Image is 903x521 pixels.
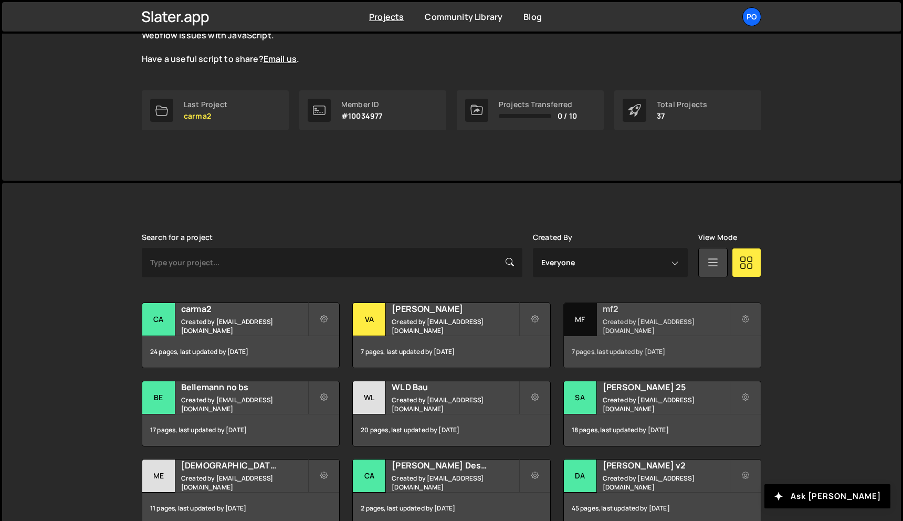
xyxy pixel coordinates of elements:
div: Last Project [184,100,227,109]
label: Created By [533,233,573,242]
small: Created by [EMAIL_ADDRESS][DOMAIN_NAME] [181,317,308,335]
a: WL WLD Bau Created by [EMAIL_ADDRESS][DOMAIN_NAME] 20 pages, last updated by [DATE] [352,381,550,446]
div: 7 pages, last updated by [DATE] [564,336,761,368]
div: Ca [353,460,386,493]
h2: carma2 [181,303,308,315]
a: mf mf2 Created by [EMAIL_ADDRESS][DOMAIN_NAME] 7 pages, last updated by [DATE] [563,303,761,368]
div: Projects Transferred [499,100,577,109]
h2: [DEMOGRAPHIC_DATA] 8 [181,460,308,471]
a: Blog [523,11,542,23]
small: Created by [EMAIL_ADDRESS][DOMAIN_NAME] [181,395,308,413]
div: Be [142,381,175,414]
a: Va [PERSON_NAME] Created by [EMAIL_ADDRESS][DOMAIN_NAME] 7 pages, last updated by [DATE] [352,303,550,368]
small: Created by [EMAIL_ADDRESS][DOMAIN_NAME] [603,317,729,335]
a: Last Project carma2 [142,90,289,130]
div: ca [142,303,175,336]
h2: [PERSON_NAME] v2 [603,460,729,471]
a: Po [742,7,761,26]
div: Member ID [341,100,382,109]
small: Created by [EMAIL_ADDRESS][DOMAIN_NAME] [603,395,729,413]
div: 17 pages, last updated by [DATE] [142,414,339,446]
div: Sa [564,381,597,414]
div: mf [564,303,597,336]
h2: [PERSON_NAME] [392,303,518,315]
div: 20 pages, last updated by [DATE] [353,414,550,446]
small: Created by [EMAIL_ADDRESS][DOMAIN_NAME] [392,395,518,413]
div: 7 pages, last updated by [DATE] [353,336,550,368]
a: Sa [PERSON_NAME] 25 Created by [EMAIL_ADDRESS][DOMAIN_NAME] 18 pages, last updated by [DATE] [563,381,761,446]
span: 0 / 10 [558,112,577,120]
small: Created by [EMAIL_ADDRESS][DOMAIN_NAME] [603,474,729,492]
div: 24 pages, last updated by [DATE] [142,336,339,368]
a: Community Library [425,11,502,23]
div: WL [353,381,386,414]
button: Ask [PERSON_NAME] [764,484,890,508]
small: Created by [EMAIL_ADDRESS][DOMAIN_NAME] [392,474,518,492]
p: The is live and growing. Explore the curated scripts to solve common Webflow issues with JavaScri... [142,18,520,65]
a: ca carma2 Created by [EMAIL_ADDRESS][DOMAIN_NAME] 24 pages, last updated by [DATE] [142,303,340,368]
div: 18 pages, last updated by [DATE] [564,414,761,446]
label: View Mode [698,233,737,242]
h2: WLD Bau [392,381,518,393]
a: Projects [369,11,404,23]
label: Search for a project [142,233,213,242]
small: Created by [EMAIL_ADDRESS][DOMAIN_NAME] [181,474,308,492]
h2: Bellemann no bs [181,381,308,393]
div: Me [142,460,175,493]
div: Total Projects [657,100,707,109]
p: #10034977 [341,112,382,120]
input: Type your project... [142,248,522,277]
a: Email us [264,53,297,65]
h2: [PERSON_NAME] Design 3d [392,460,518,471]
p: carma2 [184,112,227,120]
h2: mf2 [603,303,729,315]
div: Da [564,460,597,493]
small: Created by [EMAIL_ADDRESS][DOMAIN_NAME] [392,317,518,335]
div: Va [353,303,386,336]
a: Be Bellemann no bs Created by [EMAIL_ADDRESS][DOMAIN_NAME] 17 pages, last updated by [DATE] [142,381,340,446]
h2: [PERSON_NAME] 25 [603,381,729,393]
p: 37 [657,112,707,120]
